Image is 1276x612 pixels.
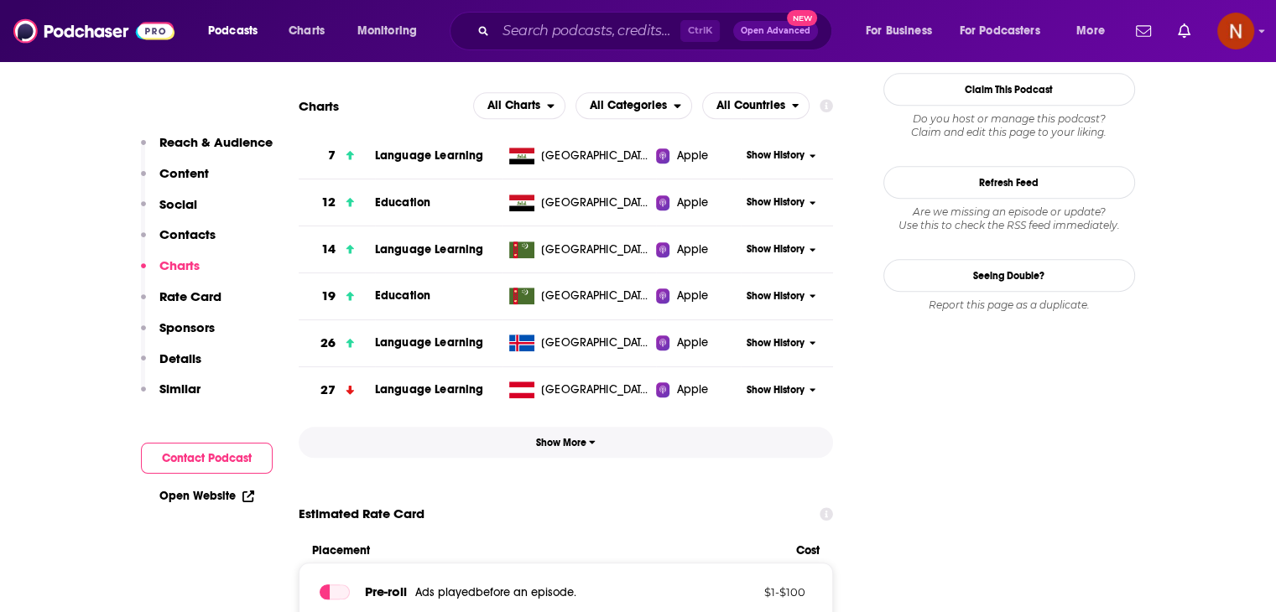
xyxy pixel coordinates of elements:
[503,381,656,398] a: [GEOGRAPHIC_DATA]
[159,165,209,181] p: Content
[487,100,540,112] span: All Charts
[299,427,834,458] button: Show More
[656,194,741,211] a: Apple
[747,289,805,303] span: Show History
[375,242,484,257] a: Language Learning
[141,226,216,257] button: Contacts
[1065,18,1126,44] button: open menu
[680,20,720,42] span: Ctrl K
[576,92,692,119] h2: Categories
[141,257,200,288] button: Charts
[375,148,484,163] a: Language Learning
[590,100,667,112] span: All Categories
[375,335,484,350] a: Language Learning
[346,18,439,44] button: open menu
[656,241,741,258] a: Apple
[656,381,741,398] a: Apple
[541,194,650,211] span: Iraq
[541,288,650,304] span: Turkmenistan
[733,21,818,41] button: Open AdvancedNew
[299,320,375,366] a: 26
[1171,17,1197,45] a: Show notifications dropdown
[414,585,576,599] span: Ads played before an episode .
[747,195,805,210] span: Show History
[883,298,1135,312] div: Report this page as a duplicate.
[741,289,821,303] button: Show History
[1217,13,1254,49] img: User Profile
[159,288,221,304] p: Rate Card
[747,383,805,397] span: Show History
[960,19,1040,43] span: For Podcasters
[1129,17,1158,45] a: Show notifications dropdown
[375,195,430,210] a: Education
[357,19,417,43] span: Monitoring
[741,336,821,350] button: Show History
[741,148,821,163] button: Show History
[208,19,258,43] span: Podcasts
[364,583,406,599] span: Pre -roll
[503,335,656,351] a: [GEOGRAPHIC_DATA]
[676,194,708,211] span: Apple
[656,335,741,351] a: Apple
[159,226,216,242] p: Contacts
[696,585,805,599] p: $ 1 - $ 100
[883,112,1135,126] span: Do you host or manage this podcast?
[796,543,820,558] span: Cost
[1217,13,1254,49] span: Logged in as AdelNBM
[321,287,336,306] h3: 19
[787,10,817,26] span: New
[141,319,215,350] button: Sponsors
[883,73,1135,106] button: Claim This Podcast
[949,18,1065,44] button: open menu
[503,288,656,304] a: [GEOGRAPHIC_DATA]
[473,92,565,119] button: open menu
[159,350,201,366] p: Details
[503,148,656,164] a: [GEOGRAPHIC_DATA]
[541,241,650,258] span: Turkmenistan
[141,381,201,412] button: Similar
[656,288,741,304] a: Apple
[278,18,335,44] a: Charts
[1217,13,1254,49] button: Show profile menu
[299,98,339,114] h2: Charts
[159,319,215,335] p: Sponsors
[741,195,821,210] button: Show History
[375,382,484,397] a: Language Learning
[141,196,197,227] button: Social
[747,148,805,163] span: Show History
[312,543,783,558] span: Placement
[13,15,174,47] img: Podchaser - Follow, Share and Rate Podcasts
[854,18,953,44] button: open menu
[141,134,273,165] button: Reach & Audience
[328,146,336,165] h3: 7
[299,179,375,226] a: 12
[159,381,201,397] p: Similar
[375,288,430,303] a: Education
[159,134,273,150] p: Reach & Audience
[503,241,656,258] a: [GEOGRAPHIC_DATA]
[541,148,650,164] span: Iraq
[702,92,810,119] button: open menu
[299,498,424,530] span: Estimated Rate Card
[536,437,596,449] span: Show More
[141,350,201,381] button: Details
[866,19,932,43] span: For Business
[541,381,650,398] span: Austria
[1076,19,1105,43] span: More
[676,241,708,258] span: Apple
[299,273,375,319] a: 19
[299,367,375,413] a: 27
[741,27,810,35] span: Open Advanced
[676,288,708,304] span: Apple
[289,19,325,43] span: Charts
[299,226,375,272] a: 14
[320,381,336,400] h3: 27
[883,259,1135,292] a: Seeing Double?
[883,205,1135,232] div: Are we missing an episode or update? Use this to check the RSS feed immediately.
[747,242,805,257] span: Show History
[676,381,708,398] span: Apple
